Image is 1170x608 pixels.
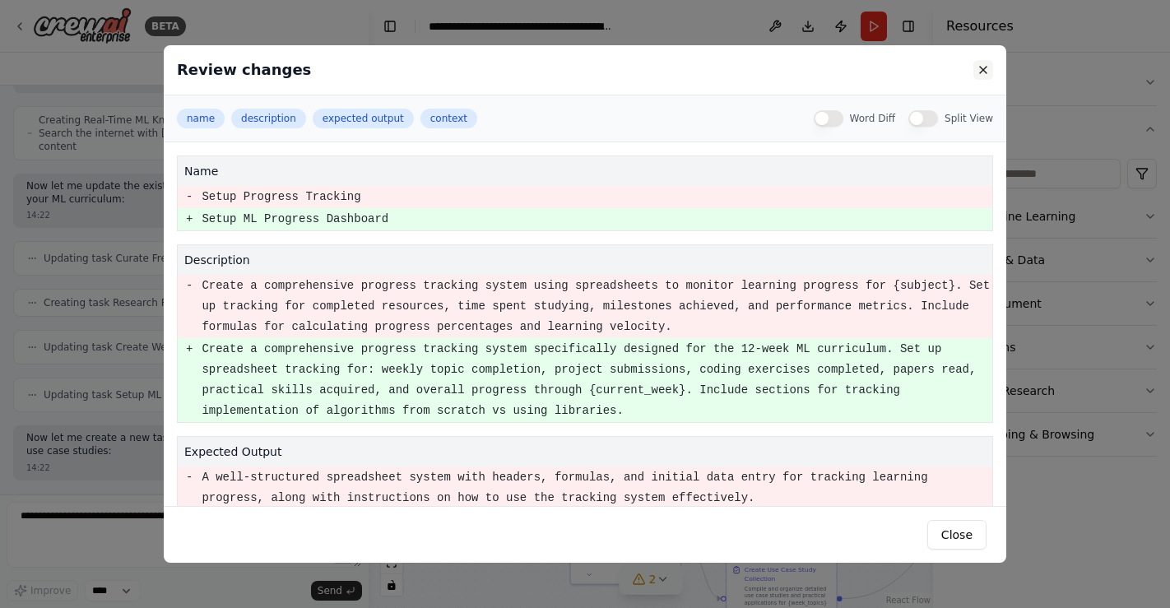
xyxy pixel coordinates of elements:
[177,58,311,81] h3: Review changes
[202,209,991,230] pre: Setup ML Progress Dashboard
[184,252,986,268] h4: description
[231,109,306,128] button: description
[945,112,993,125] label: Split View
[313,109,414,128] button: expected output
[420,109,477,128] button: context
[927,520,987,550] button: Close
[184,443,986,460] h4: expected output
[186,339,193,360] pre: +
[202,339,991,421] pre: Create a comprehensive progress tracking system specifically designed for the 12-week ML curricul...
[186,276,193,296] pre: -
[184,163,986,179] h4: name
[202,187,991,207] pre: Setup Progress Tracking
[186,467,193,488] pre: -
[202,467,991,508] pre: A well-structured spreadsheet system with headers, formulas, and initial data entry for tracking ...
[177,109,225,128] button: name
[202,276,991,337] pre: Create a comprehensive progress tracking system using spreadsheets to monitor learning progress f...
[186,187,193,207] pre: -
[850,112,896,125] label: Word Diff
[186,209,193,230] pre: +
